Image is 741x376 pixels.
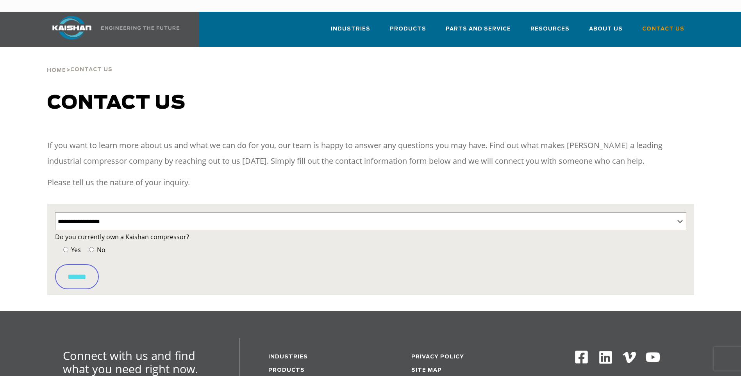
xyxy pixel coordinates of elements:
[411,368,442,373] a: Site Map
[589,19,623,45] a: About Us
[623,352,636,363] img: Vimeo
[446,25,511,34] span: Parts and Service
[47,47,112,77] div: >
[598,350,613,365] img: Linkedin
[574,350,589,364] img: Facebook
[47,94,186,113] span: Contact us
[642,25,684,34] span: Contact Us
[446,19,511,45] a: Parts and Service
[47,68,66,73] span: Home
[390,25,426,34] span: Products
[95,245,105,254] span: No
[589,25,623,34] span: About Us
[268,368,305,373] a: Products
[331,19,370,45] a: Industries
[268,355,308,360] a: Industries
[89,247,94,252] input: No
[390,19,426,45] a: Products
[47,175,694,190] p: Please tell us the nature of your inquiry.
[411,355,464,360] a: Privacy Policy
[43,16,101,39] img: kaishan logo
[70,245,81,254] span: Yes
[645,350,661,365] img: Youtube
[63,247,68,252] input: Yes
[47,138,694,169] p: If you want to learn more about us and what we can do for you, our team is happy to answer any qu...
[43,12,181,47] a: Kaishan USA
[331,25,370,34] span: Industries
[530,25,570,34] span: Resources
[642,19,684,45] a: Contact Us
[530,19,570,45] a: Resources
[55,231,686,289] form: Contact form
[101,26,179,30] img: Engineering the future
[55,231,686,242] label: Do you currently own a Kaishan compressor?
[47,66,66,73] a: Home
[70,67,112,72] span: Contact Us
